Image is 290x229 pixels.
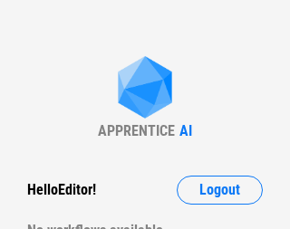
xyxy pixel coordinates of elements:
[109,56,181,122] img: Apprentice AI
[27,176,96,205] div: Hello Editor !
[179,122,192,139] div: AI
[98,122,175,139] div: APPRENTICE
[177,176,263,205] button: Logout
[199,183,240,197] span: Logout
